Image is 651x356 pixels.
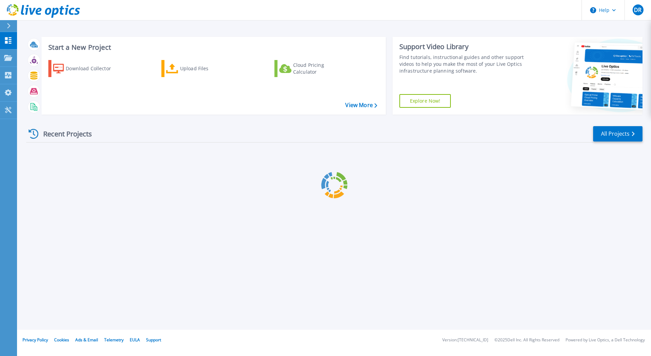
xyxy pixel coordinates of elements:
li: © 2025 Dell Inc. All Rights Reserved [494,338,559,342]
a: All Projects [593,126,642,142]
div: Recent Projects [26,125,101,142]
span: DR [634,7,641,13]
a: View More [345,102,377,108]
div: Support Video Library [399,42,527,51]
a: Ads & Email [75,337,98,343]
a: Telemetry [104,337,124,343]
a: EULA [130,337,140,343]
a: Cookies [54,337,69,343]
a: Cloud Pricing Calculator [274,60,350,77]
a: Upload Files [161,60,237,77]
div: Cloud Pricing Calculator [293,62,348,75]
div: Download Collector [66,62,120,75]
li: Version: [TECHNICAL_ID] [442,338,488,342]
li: Powered by Live Optics, a Dell Technology [566,338,645,342]
div: Upload Files [180,62,235,75]
a: Download Collector [48,60,124,77]
h3: Start a New Project [48,44,377,51]
a: Privacy Policy [22,337,48,343]
a: Support [146,337,161,343]
a: Explore Now! [399,94,451,108]
div: Find tutorials, instructional guides and other support videos to help you make the most of your L... [399,54,527,74]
